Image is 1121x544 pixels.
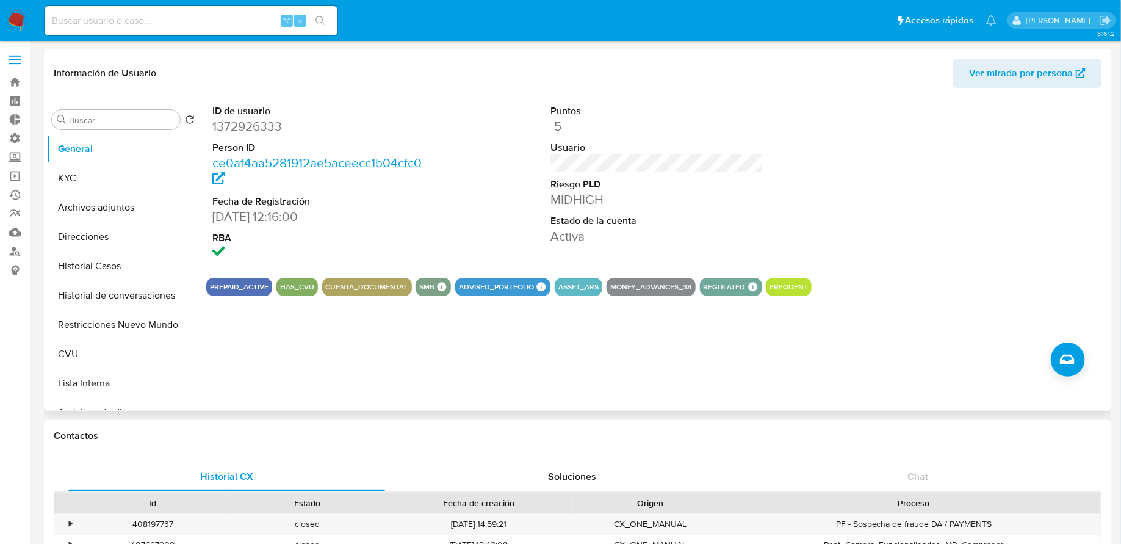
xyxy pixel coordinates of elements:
[550,228,764,245] dd: Activa
[736,497,1092,509] div: Proceso
[47,310,200,339] button: Restricciones Nuevo Mundo
[57,115,67,125] button: Buscar
[47,164,200,193] button: KYC
[212,231,426,245] dt: RBA
[200,470,253,484] span: Historial CX
[212,104,426,118] dt: ID de usuario
[212,118,426,135] dd: 1372926333
[550,178,764,191] dt: Riesgo PLD
[393,497,564,509] div: Fecha de creación
[54,430,1101,442] h1: Contactos
[47,134,200,164] button: General
[550,104,764,118] dt: Puntos
[76,514,230,534] div: 408197737
[47,193,200,222] button: Archivos adjuntos
[212,195,426,208] dt: Fecha de Registración
[185,115,195,128] button: Volver al orden por defecto
[45,13,337,29] input: Buscar usuario o caso...
[47,398,200,427] button: Anticipos de dinero
[986,15,997,26] a: Notificaciones
[47,281,200,310] button: Historial de conversaciones
[550,118,764,135] dd: -5
[908,470,929,484] span: Chat
[212,154,422,189] a: ce0af4aa5281912ae5aceecc1b04cfc0
[47,339,200,369] button: CVU
[727,514,1101,534] div: PF - Sospecha de fraude DA / PAYMENTS
[239,497,376,509] div: Estado
[212,208,426,225] dd: [DATE] 12:16:00
[230,514,384,534] div: closed
[550,141,764,154] dt: Usuario
[969,59,1073,88] span: Ver mirada por persona
[1026,15,1095,26] p: fabricio.bottalo@mercadolibre.com
[84,497,222,509] div: Id
[548,470,596,484] span: Soluciones
[582,497,719,509] div: Origen
[953,59,1101,88] button: Ver mirada por persona
[69,115,175,126] input: Buscar
[47,369,200,398] button: Lista Interna
[298,15,302,26] span: s
[573,514,727,534] div: CX_ONE_MANUAL
[282,15,291,26] span: ⌥
[47,222,200,252] button: Direcciones
[550,214,764,228] dt: Estado de la cuenta
[47,252,200,281] button: Historial Casos
[384,514,573,534] div: [DATE] 14:59:21
[906,14,974,27] span: Accesos rápidos
[54,67,156,79] h1: Información de Usuario
[308,12,333,29] button: search-icon
[69,518,72,530] div: •
[212,141,426,154] dt: Person ID
[1099,14,1112,27] a: Salir
[550,191,764,208] dd: MIDHIGH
